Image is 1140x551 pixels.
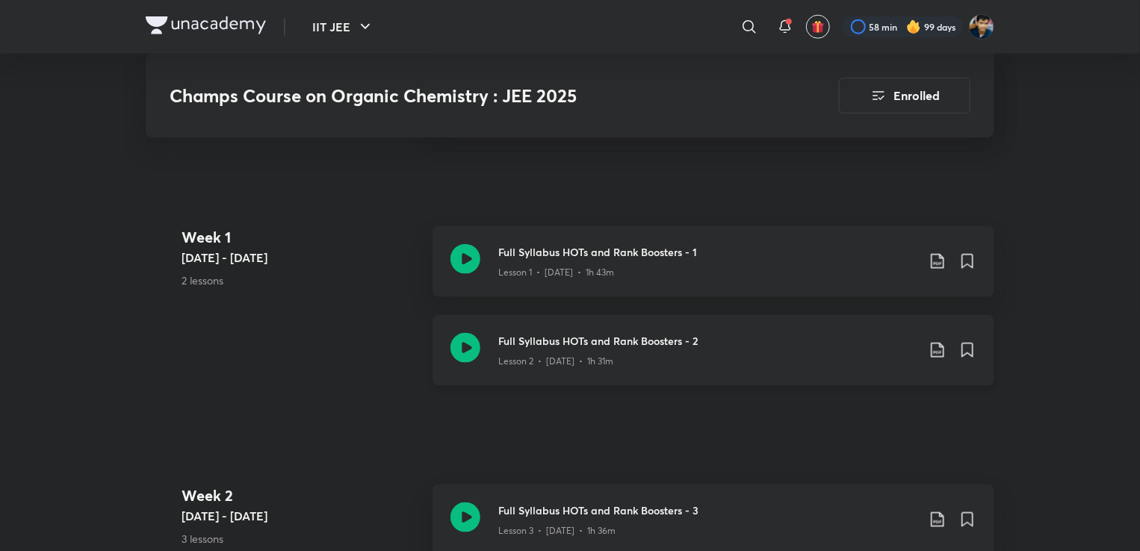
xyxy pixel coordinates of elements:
h4: Week 2 [182,485,421,507]
button: Enrolled [839,78,970,113]
a: Full Syllabus HOTs and Rank Boosters - 1Lesson 1 • [DATE] • 1h 43m [433,226,994,315]
p: Lesson 2 • [DATE] • 1h 31m [498,355,613,368]
h5: [DATE] - [DATE] [182,249,421,267]
img: Company Logo [146,16,266,34]
p: 2 lessons [182,273,421,288]
h5: [DATE] - [DATE] [182,507,421,525]
button: avatar [806,15,830,39]
h3: Champs Course on Organic Chemistry : JEE 2025 [170,85,755,107]
h4: Week 1 [182,226,421,249]
p: 3 lessons [182,531,421,547]
h3: Full Syllabus HOTs and Rank Boosters - 3 [498,502,917,518]
button: IIT JEE [303,12,383,42]
p: Lesson 1 • [DATE] • 1h 43m [498,266,614,279]
img: SHREYANSH GUPTA [969,14,994,40]
h3: Full Syllabus HOTs and Rank Boosters - 1 [498,244,917,260]
p: Lesson 3 • [DATE] • 1h 36m [498,524,616,538]
h3: Full Syllabus HOTs and Rank Boosters - 2 [498,333,917,349]
a: Company Logo [146,16,266,38]
a: Full Syllabus HOTs and Rank Boosters - 2Lesson 2 • [DATE] • 1h 31m [433,315,994,404]
img: avatar [811,20,825,34]
img: streak [906,19,921,34]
